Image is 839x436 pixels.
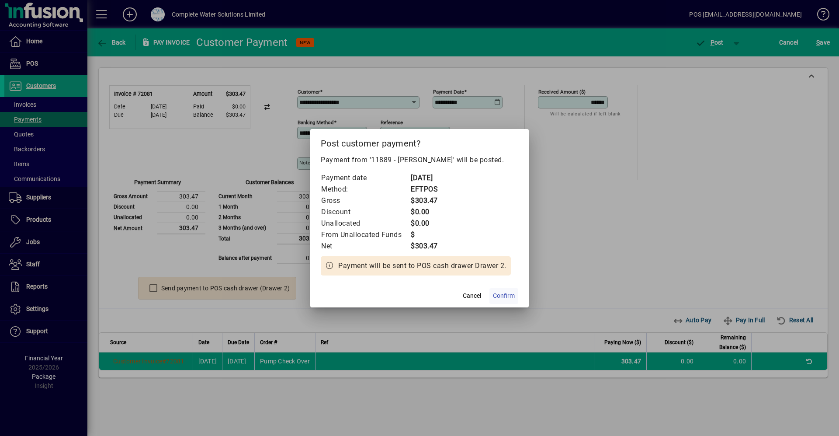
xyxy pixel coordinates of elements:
[410,241,445,252] td: $303.47
[338,261,506,271] span: Payment will be sent to POS cash drawer Drawer 2.
[321,206,410,218] td: Discount
[321,218,410,229] td: Unallocated
[321,229,410,241] td: From Unallocated Funds
[321,195,410,206] td: Gross
[321,155,518,165] p: Payment from '11889 - [PERSON_NAME]' will be posted.
[321,184,410,195] td: Method:
[310,129,529,154] h2: Post customer payment?
[489,288,518,304] button: Confirm
[321,241,410,252] td: Net
[410,184,445,195] td: EFTPOS
[410,172,445,184] td: [DATE]
[463,291,481,300] span: Cancel
[410,229,445,241] td: $
[493,291,515,300] span: Confirm
[321,172,410,184] td: Payment date
[410,206,445,218] td: $0.00
[458,288,486,304] button: Cancel
[410,195,445,206] td: $303.47
[410,218,445,229] td: $0.00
